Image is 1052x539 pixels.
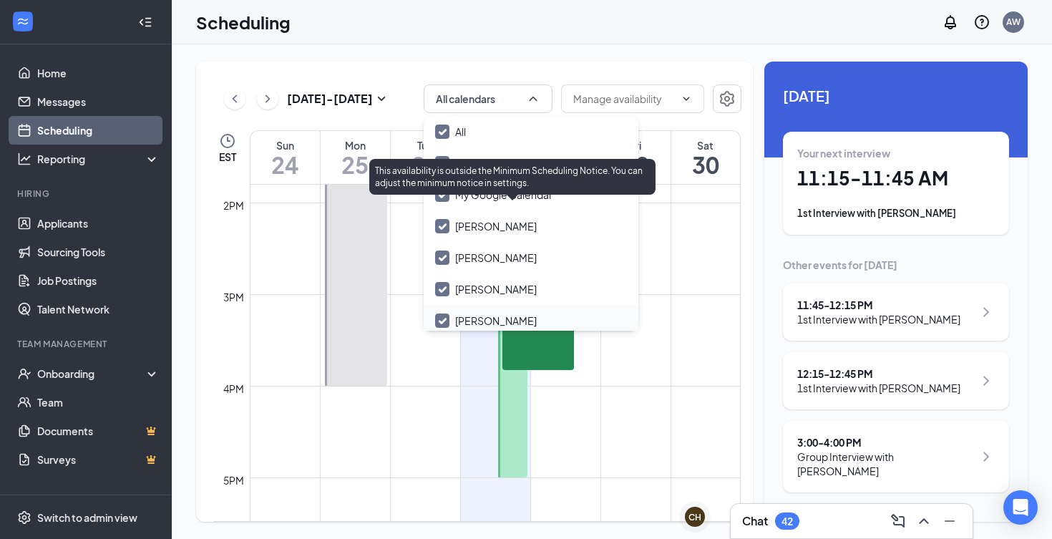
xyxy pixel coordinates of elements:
a: August 30, 2025 [671,131,741,184]
button: All calendarsChevronUp [424,84,552,113]
div: Mon [321,138,390,152]
h1: 25 [321,152,390,177]
svg: ChevronRight [978,448,995,465]
div: Sun [250,138,320,152]
a: Messages [37,87,160,116]
svg: Settings [17,510,31,525]
a: Job Postings [37,266,160,295]
svg: ChevronUp [915,513,932,530]
div: 1st Interview with [PERSON_NAME] [797,206,995,220]
a: Home [37,59,160,87]
a: August 24, 2025 [250,131,320,184]
svg: ChevronRight [260,90,275,107]
span: [DATE] [783,84,1009,107]
div: 1st Interview with [PERSON_NAME] [797,312,960,326]
svg: Analysis [17,152,31,166]
svg: Minimize [941,513,958,530]
svg: WorkstreamLogo [16,14,30,29]
div: 5pm [220,472,247,488]
div: 1st Interview with [PERSON_NAME] [797,381,960,395]
div: This availability is outside the Minimum Scheduling Notice. You can adjust the minimum notice in ... [369,159,656,195]
button: ChevronLeft [224,88,245,110]
svg: SmallChevronDown [373,90,390,107]
h3: [DATE] - [DATE] [287,91,373,107]
h1: Scheduling [196,10,291,34]
div: AW [1006,16,1021,28]
div: Switch to admin view [37,510,137,525]
a: August 26, 2025 [391,131,460,184]
h1: 24 [250,152,320,177]
h1: 11:15 - 11:45 AM [797,166,995,190]
div: Reporting [37,152,160,166]
div: 3pm [220,289,247,305]
button: ChevronUp [912,510,935,533]
svg: ChevronRight [978,304,995,321]
h1: 30 [671,152,741,177]
a: SurveysCrown [37,445,160,474]
svg: ChevronRight [978,372,995,389]
a: Talent Network [37,295,160,324]
a: Sourcing Tools [37,238,160,266]
a: Applicants [37,209,160,238]
svg: ComposeMessage [890,513,907,530]
div: 12:15 - 12:45 PM [797,366,960,381]
svg: UserCheck [17,366,31,381]
input: Manage availability [573,91,675,107]
div: Team Management [17,338,157,350]
div: 42 [781,515,793,528]
div: Open Intercom Messenger [1003,490,1038,525]
div: Tue [391,138,460,152]
button: ChevronRight [257,88,278,110]
svg: Collapse [138,15,152,29]
div: 2pm [220,198,247,213]
div: 11:45 - 12:15 PM [797,298,960,312]
svg: Notifications [942,14,959,31]
svg: ChevronUp [526,92,540,106]
a: August 25, 2025 [321,131,390,184]
svg: Settings [719,90,736,107]
a: Scheduling [37,116,160,145]
div: Onboarding [37,366,147,381]
div: 3:00 - 4:00 PM [797,435,974,450]
button: Settings [713,84,741,113]
svg: Clock [219,132,236,150]
a: Team [37,388,160,417]
button: ComposeMessage [887,510,910,533]
svg: ChevronDown [681,93,692,105]
svg: ChevronLeft [228,90,242,107]
div: Your next interview [797,146,995,160]
div: Sat [671,138,741,152]
div: 4pm [220,381,247,397]
h3: Chat [742,513,768,529]
div: Hiring [17,188,157,200]
h1: 26 [391,152,460,177]
a: DocumentsCrown [37,417,160,445]
svg: QuestionInfo [973,14,990,31]
div: Other events for [DATE] [783,258,1009,272]
div: CH [688,511,701,523]
div: Group Interview with [PERSON_NAME] [797,450,974,478]
span: EST [219,150,236,164]
button: Minimize [938,510,961,533]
